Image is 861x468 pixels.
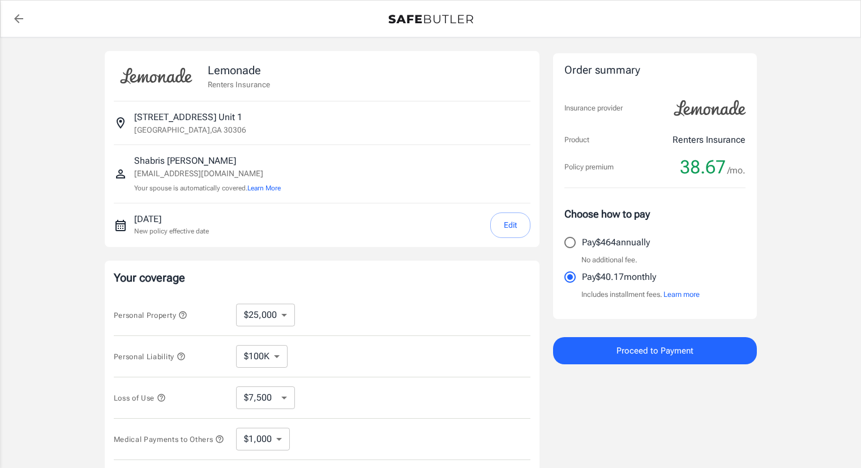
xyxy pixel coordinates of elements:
[672,133,746,147] p: Renters Insurance
[114,60,199,92] img: Lemonade
[663,289,700,300] button: Learn more
[208,79,270,90] p: Renters Insurance
[616,343,693,358] span: Proceed to Payment
[388,15,473,24] img: Back to quotes
[114,219,127,232] svg: New policy start date
[114,270,530,286] p: Your coverage
[564,134,589,146] p: Product
[208,62,270,79] p: Lemonade
[134,154,281,168] p: Shabris [PERSON_NAME]
[114,391,166,405] button: Loss of Use
[134,212,209,226] p: [DATE]
[134,110,242,124] p: [STREET_ADDRESS] Unit 1
[247,183,281,193] button: Learn More
[581,289,700,300] p: Includes installment fees.
[7,7,30,30] a: back to quotes
[114,435,225,444] span: Medical Payments to Others
[114,432,225,446] button: Medical Payments to Others
[582,270,656,284] p: Pay $40.17 monthly
[581,254,637,266] p: No additional fee.
[114,394,166,402] span: Loss of Use
[114,308,187,322] button: Personal Property
[680,156,726,178] span: 38.67
[114,311,187,320] span: Personal Property
[727,163,746,178] span: /mo.
[114,352,186,361] span: Personal Liability
[114,116,127,130] svg: Insured address
[667,92,752,124] img: Lemonade
[134,226,209,236] p: New policy effective date
[134,124,246,135] p: [GEOGRAPHIC_DATA] , GA 30306
[114,167,127,181] svg: Insured person
[564,161,614,173] p: Policy premium
[564,103,623,114] p: Insurance provider
[490,212,530,238] button: Edit
[134,183,281,194] p: Your spouse is automatically covered.
[564,206,746,222] p: Choose how to pay
[564,62,746,79] div: Order summary
[134,168,281,180] p: [EMAIL_ADDRESS][DOMAIN_NAME]
[582,236,650,249] p: Pay $464 annually
[553,337,757,364] button: Proceed to Payment
[114,350,186,363] button: Personal Liability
